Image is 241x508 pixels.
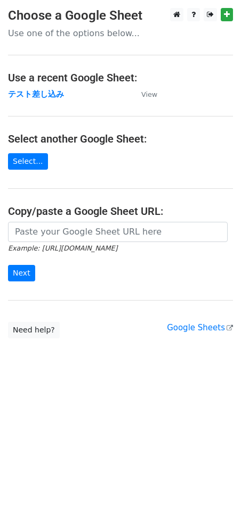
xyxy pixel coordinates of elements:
[8,265,35,281] input: Next
[8,244,117,252] small: Example: [URL][DOMAIN_NAME]
[141,90,157,98] small: View
[8,28,233,39] p: Use one of the options below...
[8,8,233,23] h3: Choose a Google Sheet
[8,89,64,99] a: テスト差し込み
[8,322,60,338] a: Need help?
[8,132,233,145] h4: Select another Google Sheet:
[131,89,157,99] a: View
[167,323,233,332] a: Google Sheets
[8,71,233,84] h4: Use a recent Google Sheet:
[8,153,48,170] a: Select...
[8,205,233,218] h4: Copy/paste a Google Sheet URL:
[8,222,228,242] input: Paste your Google Sheet URL here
